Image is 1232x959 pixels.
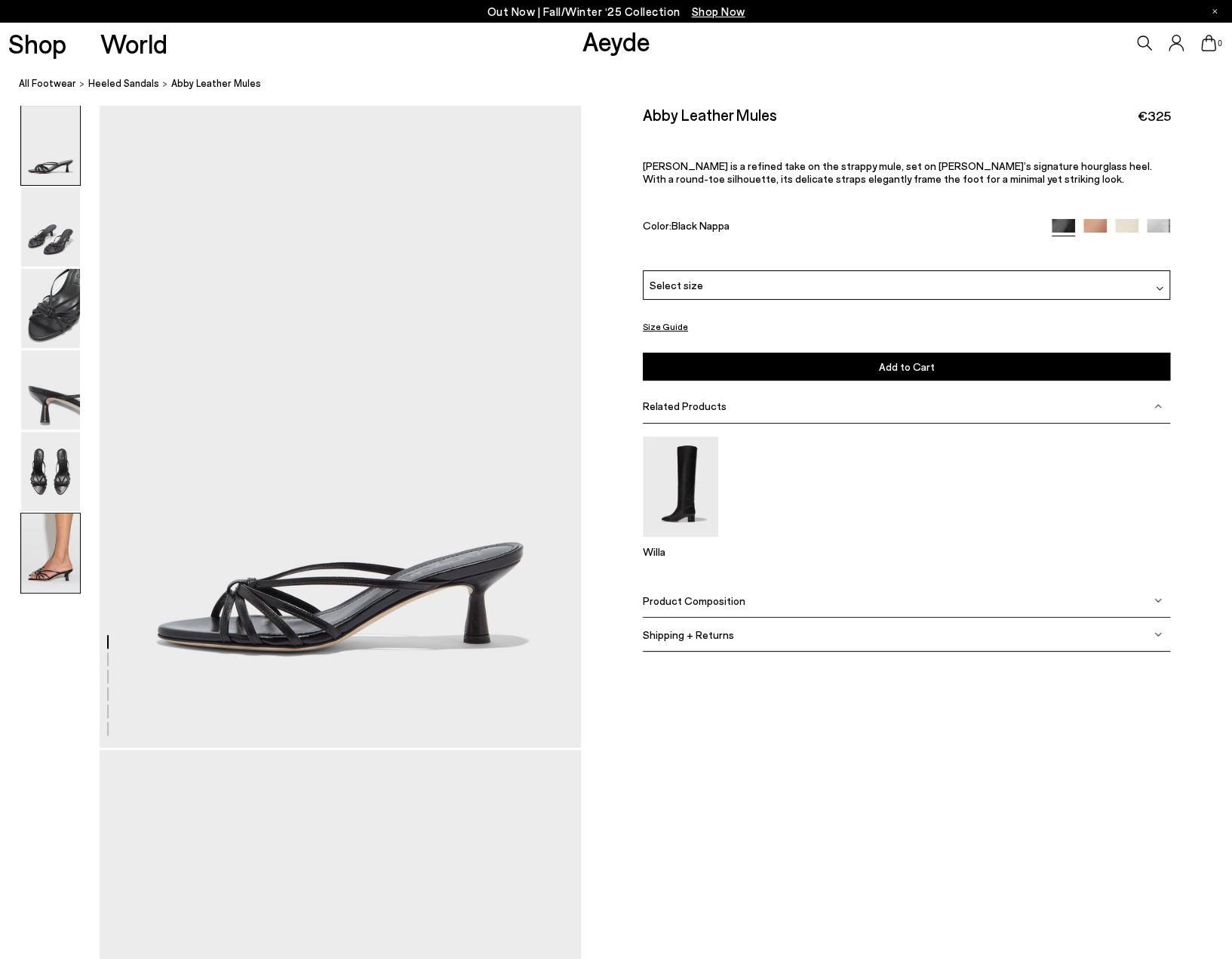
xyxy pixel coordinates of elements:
[650,277,703,293] span: Select size
[1156,285,1163,292] img: svg%3E
[21,106,80,185] img: Abby Leather Mules - Image 1
[643,399,727,412] span: Related Products
[21,350,80,430] img: Abby Leather Mules - Image 4
[21,269,80,348] img: Abby Leather Mules - Image 3
[879,360,935,373] span: Add to Cart
[1216,39,1224,48] span: 0
[1137,106,1170,125] span: €325
[671,219,730,232] span: Black Nappa
[692,5,745,18] span: Navigate to /collections/new-in
[21,432,80,511] img: Abby Leather Mules - Image 5
[487,2,745,21] p: Out Now | Fall/Winter ‘25 Collection
[171,76,261,91] span: Abby Leather Mules
[643,545,718,558] p: Willa
[643,353,1170,381] button: Add to Cart
[88,77,159,89] span: heeled sandals
[19,63,1232,105] nav: breadcrumb
[643,594,745,607] span: Product Composition
[19,76,76,91] a: All Footwear
[643,628,734,641] span: Shipping + Returns
[8,30,66,57] a: Shop
[1154,631,1162,638] img: svg%3E
[21,513,80,593] img: Abby Leather Mules - Image 6
[643,436,718,537] img: Willa Leather Over-Knee Boots
[582,25,650,57] a: Aeyde
[1154,402,1162,410] img: svg%3E
[643,159,1170,185] p: [PERSON_NAME] is a refined take on the strappy mule, set on [PERSON_NAME]’s signature hourglass h...
[1201,35,1216,51] a: 0
[643,526,718,558] a: Willa Leather Over-Knee Boots Willa
[1154,597,1162,604] img: svg%3E
[643,219,1034,236] div: Color:
[21,187,80,267] img: Abby Leather Mules - Image 2
[88,76,159,91] a: heeled sandals
[643,317,688,336] button: Size Guide
[643,105,777,124] h2: Abby Leather Mules
[100,30,167,57] a: World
